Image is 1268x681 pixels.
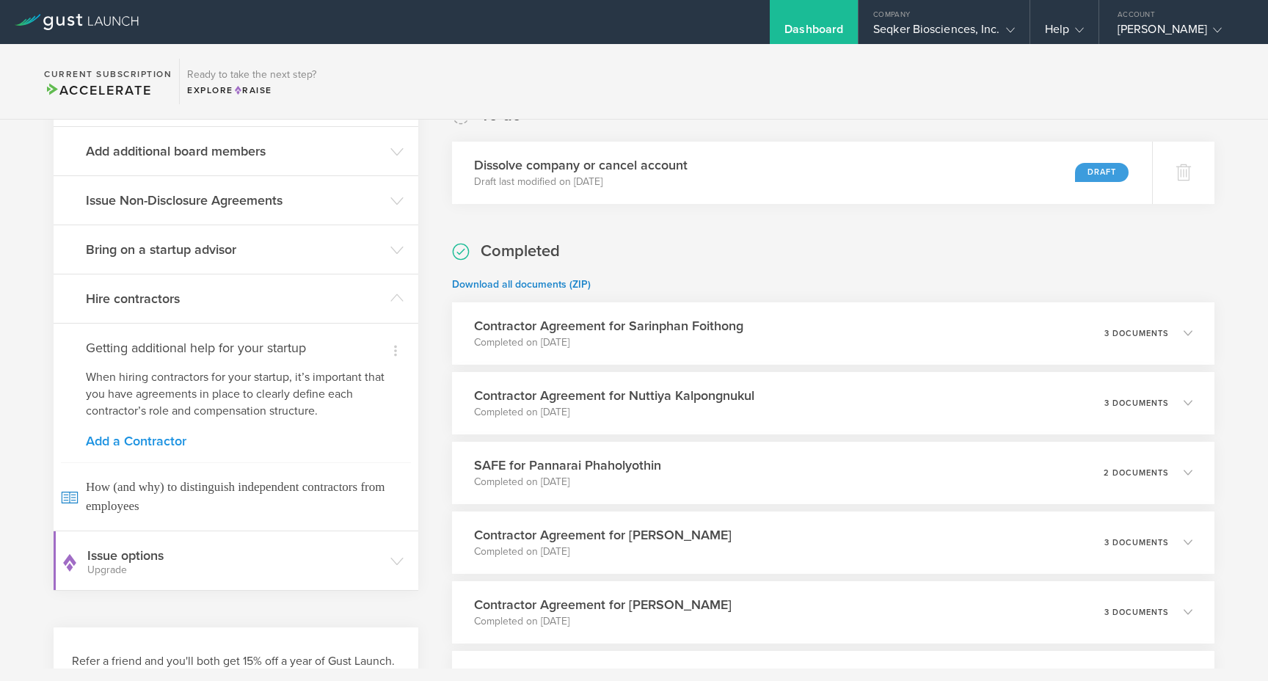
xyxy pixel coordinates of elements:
h3: Contractor Agreement for [PERSON_NAME] [474,525,732,545]
p: Completed on [DATE] [474,335,743,350]
p: 2 documents [1104,469,1169,477]
h3: Contractor Agreement for Sarinphan Foithong [474,316,743,335]
span: How (and why) to distinguish independent contractors from employees [61,462,411,531]
p: 3 documents [1104,329,1169,338]
div: [PERSON_NAME] [1118,22,1242,44]
div: Ready to take the next step?ExploreRaise [179,59,324,104]
h3: Issue options [87,546,383,575]
h3: Add additional board members [86,142,383,161]
p: 3 documents [1104,399,1169,407]
div: Seqker Biosciences, Inc. [873,22,1014,44]
span: Accelerate [44,82,151,98]
span: Raise [233,85,272,95]
p: Completed on [DATE] [474,475,661,489]
p: 3 documents [1104,539,1169,547]
a: Download all documents (ZIP) [452,278,591,291]
h3: Issue Non-Disclosure Agreements [86,191,383,210]
h2: Current Subscription [44,70,172,79]
h3: Dissolve company or cancel account [474,156,688,175]
p: When hiring contractors for your startup, it’s important that you have agreements in place to cle... [86,369,386,420]
div: Dashboard [784,22,843,44]
p: 3 documents [1104,608,1169,616]
h3: Contractor Agreement for Nuttiya Kalpongnukul [474,386,754,405]
h3: Bring on a startup advisor [86,240,383,259]
small: Upgrade [87,565,383,575]
div: Explore [187,84,316,97]
p: Draft last modified on [DATE] [474,175,688,189]
div: Draft [1075,163,1129,182]
a: Add a Contractor [86,434,386,448]
h4: Getting additional help for your startup [86,338,386,357]
div: Help [1045,22,1084,44]
h3: SAFE for Pannarai Phaholyothin [474,456,661,475]
p: Completed on [DATE] [474,405,754,420]
h3: Ready to take the next step? [187,70,316,80]
h3: Refer a friend and you'll both get 15% off a year of Gust Launch. [72,653,400,670]
a: How (and why) to distinguish independent contractors from employees [54,462,418,531]
h3: Contractor Agreement for [PERSON_NAME] [474,595,732,614]
p: Completed on [DATE] [474,614,732,629]
p: Completed on [DATE] [474,545,732,559]
h3: Hire contractors [86,289,383,308]
div: Dissolve company or cancel accountDraft last modified on [DATE]Draft [452,142,1152,204]
h2: Completed [481,241,560,262]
